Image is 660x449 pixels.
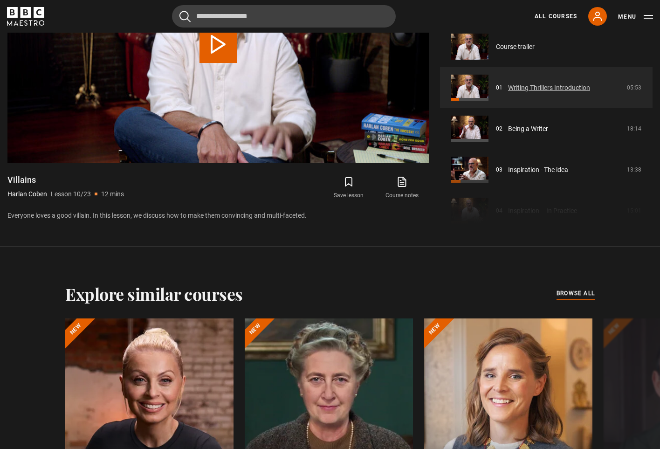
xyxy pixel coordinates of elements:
p: 12 mins [101,189,124,199]
p: Harlan Coben [7,189,47,199]
input: Search [172,5,396,28]
p: Lesson 10/23 [51,189,91,199]
h1: Villains [7,174,124,186]
span: browse all [557,289,595,298]
a: Writing Thrillers Introduction [508,83,590,93]
button: Play Lesson Villains [199,26,237,63]
svg: BBC Maestro [7,7,44,26]
a: Course trailer [496,42,535,52]
h2: Explore similar courses [65,284,243,304]
a: Being a Writer [508,124,548,134]
p: Everyone loves a good villain. In this lesson, we discuss how to make them convincing and multi-f... [7,211,429,221]
a: browse all [557,289,595,299]
a: All Courses [535,12,577,21]
button: Submit the search query [179,11,191,22]
button: Toggle navigation [618,12,653,21]
a: Course notes [376,174,429,201]
a: Inspiration - The idea [508,165,568,175]
button: Save lesson [322,174,375,201]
